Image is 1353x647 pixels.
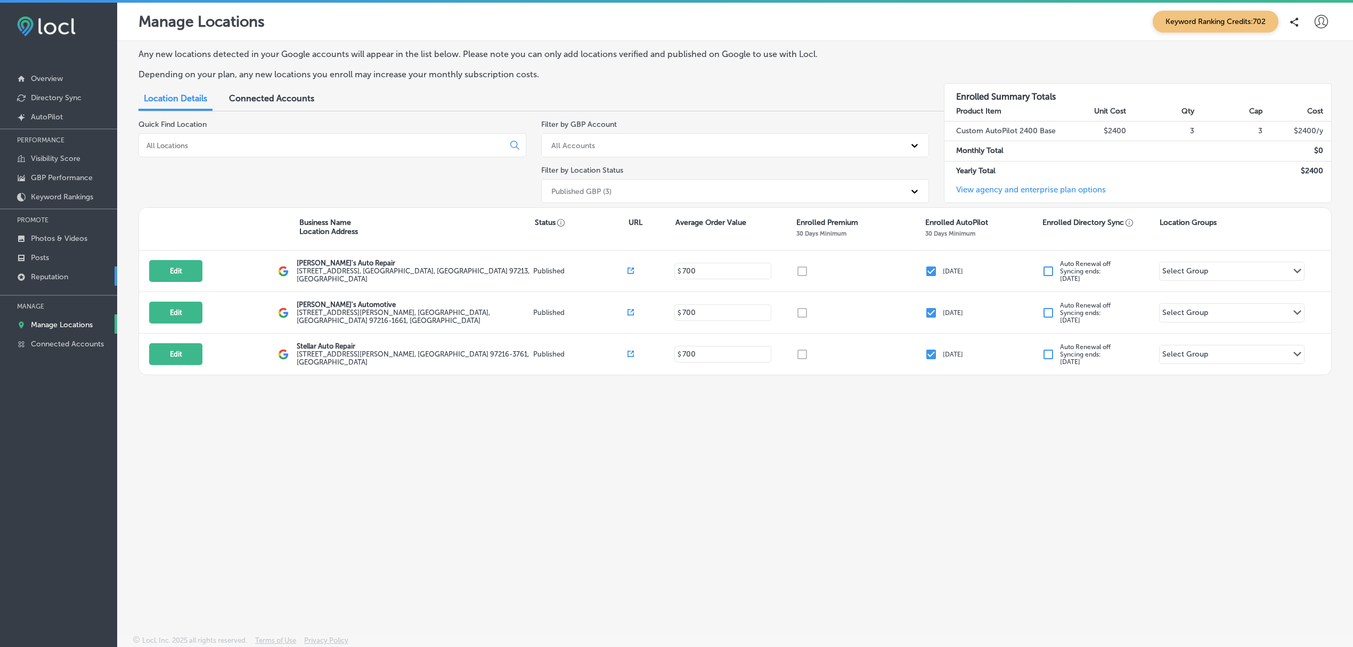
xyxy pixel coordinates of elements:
[31,192,93,201] p: Keyword Rankings
[297,259,530,267] p: [PERSON_NAME]'s Auto Repair
[1127,102,1195,122] th: Qty
[1263,121,1331,141] td: $ 2400 /y
[31,173,93,182] p: GBP Performance
[142,636,247,644] p: Locl, Inc. 2025 all rights reserved.
[31,320,93,329] p: Manage Locations
[31,112,63,122] p: AutoPilot
[1160,218,1217,227] p: Location Groups
[278,308,289,318] img: logo
[1060,268,1101,282] span: Syncing ends: [DATE]
[1060,260,1111,282] p: Auto Renewal off
[678,351,681,358] p: $
[145,141,502,150] input: All Locations
[1162,266,1208,279] div: Select Group
[533,309,627,317] p: Published
[944,161,1058,181] td: Yearly Total
[1162,308,1208,320] div: Select Group
[678,268,681,275] p: $
[1060,343,1111,366] p: Auto Renewal off
[31,234,87,243] p: Photos & Videos
[149,343,202,365] button: Edit
[297,301,530,309] p: [PERSON_NAME]'s Automotive
[31,339,104,349] p: Connected Accounts
[1042,218,1134,227] p: Enrolled Directory Sync
[1263,141,1331,161] td: $ 0
[138,49,914,59] p: Any new locations detected in your Google accounts will appear in the list below. Please note you...
[956,107,1001,116] strong: Product Item
[138,69,914,79] p: Depending on your plan, any new locations you enroll may increase your monthly subscription costs.
[149,260,202,282] button: Edit
[943,351,963,358] p: [DATE]
[1060,309,1101,324] span: Syncing ends: [DATE]
[533,267,627,275] p: Published
[297,342,530,350] p: Stellar Auto Repair
[299,218,358,236] p: Business Name Location Address
[149,302,202,323] button: Edit
[297,350,530,366] label: [STREET_ADDRESS][PERSON_NAME] , [GEOGRAPHIC_DATA] 97216-3761, [GEOGRAPHIC_DATA]
[533,350,627,358] p: Published
[1195,121,1263,141] td: 3
[278,349,289,360] img: logo
[31,272,68,281] p: Reputation
[1263,161,1331,181] td: $ 2400
[796,230,846,237] p: 30 Days Minimum
[17,17,76,36] img: fda3e92497d09a02dc62c9cd864e3231.png
[541,166,623,175] label: Filter by Location Status
[144,93,207,103] span: Location Details
[925,218,988,227] p: Enrolled AutoPilot
[796,218,858,227] p: Enrolled Premium
[535,218,629,227] p: Status
[138,13,265,30] p: Manage Locations
[31,74,63,83] p: Overview
[944,84,1331,102] h3: Enrolled Summary Totals
[31,154,80,163] p: Visibility Score
[944,121,1058,141] td: Custom AutoPilot 2400 Base
[1060,302,1111,324] p: Auto Renewal off
[138,120,207,129] label: Quick Find Location
[31,253,49,262] p: Posts
[31,93,81,102] p: Directory Sync
[229,93,314,103] span: Connected Accounts
[675,218,746,227] p: Average Order Value
[551,141,595,150] div: All Accounts
[278,266,289,277] img: logo
[297,267,530,283] label: [STREET_ADDRESS] , [GEOGRAPHIC_DATA], [GEOGRAPHIC_DATA] 97213, [GEOGRAPHIC_DATA]
[1153,11,1278,33] span: Keyword Ranking Credits: 702
[541,120,617,129] label: Filter by GBP Account
[678,309,681,317] p: $
[629,218,642,227] p: URL
[1195,102,1263,122] th: Cap
[1162,350,1208,362] div: Select Group
[943,268,963,275] p: [DATE]
[1058,121,1127,141] td: $2400
[944,185,1106,203] a: View agency and enterprise plan options
[925,230,975,237] p: 30 Days Minimum
[551,187,612,196] div: Published GBP (3)
[1060,351,1101,366] span: Syncing ends: [DATE]
[1263,102,1331,122] th: Cost
[944,141,1058,161] td: Monthly Total
[1058,102,1127,122] th: Unit Cost
[297,309,530,325] label: [STREET_ADDRESS][PERSON_NAME] , [GEOGRAPHIC_DATA], [GEOGRAPHIC_DATA] 97216-1661, [GEOGRAPHIC_DATA]
[943,309,963,317] p: [DATE]
[1127,121,1195,141] td: 3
